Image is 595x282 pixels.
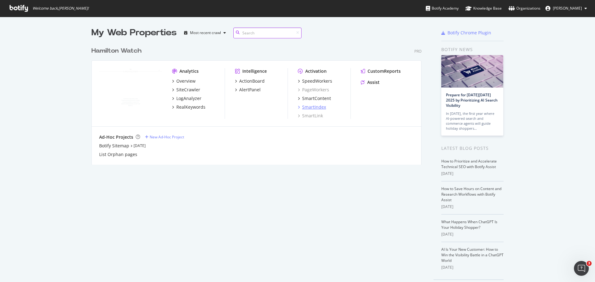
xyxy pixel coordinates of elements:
[441,219,497,230] a: What Happens When ChatGPT Is Your Holiday Shopper?
[99,151,137,158] a: List Orphan pages
[99,68,162,118] img: www.hamiltonwatch.com
[441,204,504,210] div: [DATE]
[298,113,323,119] a: SmartLink
[176,87,200,93] div: SiteCrawler
[91,46,144,55] a: Hamilton Watch
[298,104,326,110] a: SmartIndex
[190,31,221,35] div: Most recent crawl
[99,134,133,140] div: Ad-Hoc Projects
[298,87,329,93] a: PageWorkers
[33,6,89,11] span: Welcome back, [PERSON_NAME] !
[182,28,228,38] button: Most recent crawl
[298,95,331,102] a: SmartContent
[91,27,177,39] div: My Web Properties
[235,87,261,93] a: AlertPanel
[176,95,201,102] div: LogAnalyzer
[465,5,502,11] div: Knowledge Base
[414,49,421,54] div: Pro
[233,28,302,38] input: Search
[441,186,501,202] a: How to Save Hours on Content and Research Workflows with Botify Assist
[239,78,265,84] div: ActionBoard
[134,143,146,148] a: [DATE]
[368,68,401,74] div: CustomReports
[99,143,129,149] a: Botify Sitemap
[150,134,184,140] div: New Ad-Hoc Project
[145,134,184,140] a: New Ad-Hoc Project
[446,111,499,131] div: In [DATE], the first year where AI-powered search and commerce agents will guide holiday shoppers…
[172,104,205,110] a: RealKeywords
[441,145,504,152] div: Latest Blog Posts
[446,92,498,108] a: Prepare for [DATE][DATE] 2025 by Prioritizing AI Search Visibility
[587,261,592,266] span: 3
[441,232,504,237] div: [DATE]
[235,78,265,84] a: ActionBoard
[441,171,504,176] div: [DATE]
[172,87,200,93] a: SiteCrawler
[441,55,503,88] img: Prepare for Black Friday 2025 by Prioritizing AI Search Visibility
[574,261,589,276] iframe: Intercom live chat
[426,5,459,11] div: Botify Academy
[361,79,380,85] a: Assist
[239,87,261,93] div: AlertPanel
[172,78,196,84] a: Overview
[302,95,331,102] div: SmartContent
[305,68,327,74] div: Activation
[176,104,205,110] div: RealKeywords
[361,68,401,74] a: CustomReports
[242,68,267,74] div: Intelligence
[298,78,332,84] a: SpeedWorkers
[367,79,380,85] div: Assist
[509,5,540,11] div: Organizations
[441,46,504,53] div: Botify news
[302,78,332,84] div: SpeedWorkers
[91,46,142,55] div: Hamilton Watch
[441,265,504,270] div: [DATE]
[179,68,199,74] div: Analytics
[447,30,491,36] div: Botify Chrome Plugin
[176,78,196,84] div: Overview
[441,30,491,36] a: Botify Chrome Plugin
[91,39,426,165] div: grid
[172,95,201,102] a: LogAnalyzer
[441,158,497,169] a: How to Prioritize and Accelerate Technical SEO with Botify Assist
[302,104,326,110] div: SmartIndex
[441,247,504,263] a: AI Is Your New Customer: How to Win the Visibility Battle in a ChatGPT World
[540,3,592,13] button: [PERSON_NAME]
[553,6,582,11] span: David Bouteloup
